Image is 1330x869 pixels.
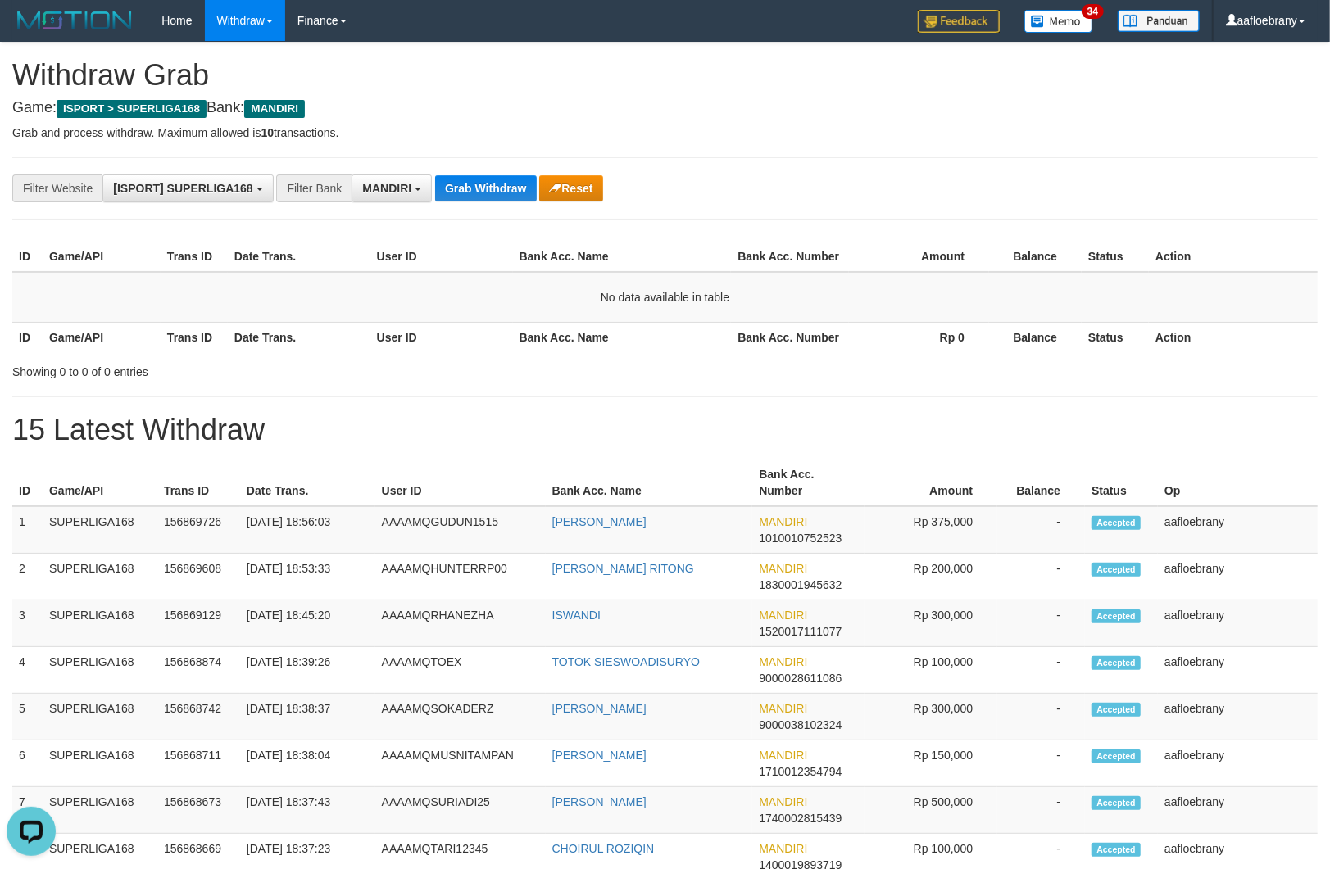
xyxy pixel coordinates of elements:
th: Rp 0 [849,322,989,352]
td: 156868673 [157,787,240,834]
td: No data available in table [12,272,1318,323]
td: 6 [12,740,43,787]
th: Game/API [43,322,161,352]
span: MANDIRI [759,655,807,668]
td: - [997,506,1085,554]
td: [DATE] 18:38:04 [240,740,375,787]
td: SUPERLIGA168 [43,506,157,554]
td: Rp 300,000 [865,694,997,740]
span: MANDIRI [759,702,807,715]
td: Rp 200,000 [865,554,997,600]
span: MANDIRI [759,749,807,762]
th: Balance [989,322,1082,352]
strong: 10 [261,126,274,139]
span: MANDIRI [362,182,411,195]
span: Copy 1830001945632 to clipboard [759,578,842,591]
td: 2 [12,554,43,600]
td: - [997,740,1085,787]
span: MANDIRI [759,562,807,575]
td: [DATE] 18:39:26 [240,647,375,694]
th: Bank Acc. Name [546,459,753,506]
h1: Withdraw Grab [12,59,1318,92]
h4: Game: Bank: [12,100,1318,116]
td: SUPERLIGA168 [43,647,157,694]
td: [DATE] 18:56:03 [240,506,375,554]
a: [PERSON_NAME] [552,702,647,715]
th: Status [1082,242,1149,272]
span: MANDIRI [759,795,807,808]
span: Copy 1710012354794 to clipboard [759,765,842,778]
td: AAAAMQMUSNITAMPAN [375,740,546,787]
th: ID [12,322,43,352]
span: Copy 1740002815439 to clipboard [759,812,842,825]
span: Copy 9000038102324 to clipboard [759,718,842,731]
td: [DATE] 18:45:20 [240,600,375,647]
td: 156868874 [157,647,240,694]
td: AAAAMQRHANEZHA [375,600,546,647]
th: User ID [375,459,546,506]
th: Bank Acc. Name [513,242,732,272]
span: MANDIRI [759,609,807,622]
th: Action [1149,242,1318,272]
th: ID [12,459,43,506]
span: Accepted [1092,656,1141,670]
img: panduan.png [1118,10,1200,32]
span: MANDIRI [759,842,807,855]
td: SUPERLIGA168 [43,600,157,647]
div: Filter Bank [276,174,352,202]
div: Showing 0 to 0 of 0 entries [12,357,542,380]
td: 4 [12,647,43,694]
td: [DATE] 18:53:33 [240,554,375,600]
th: Game/API [43,459,157,506]
a: ISWANDI [552,609,601,622]
td: AAAAMQGUDUN1515 [375,506,546,554]
th: Trans ID [157,459,240,506]
a: CHOIRUL ROZIQIN [552,842,655,855]
td: SUPERLIGA168 [43,694,157,740]
td: Rp 100,000 [865,647,997,694]
td: aafloebrany [1158,694,1318,740]
th: Balance [989,242,1082,272]
span: Accepted [1092,749,1141,763]
span: Accepted [1092,796,1141,810]
th: User ID [370,242,513,272]
td: AAAAMQHUNTERRP00 [375,554,546,600]
span: Accepted [1092,843,1141,857]
a: [PERSON_NAME] [552,795,647,808]
th: Status [1085,459,1158,506]
button: Open LiveChat chat widget [7,7,56,56]
th: Game/API [43,242,161,272]
td: Rp 375,000 [865,506,997,554]
th: Action [1149,322,1318,352]
span: 34 [1082,4,1104,19]
td: Rp 300,000 [865,600,997,647]
th: Trans ID [161,322,228,352]
td: - [997,647,1085,694]
td: [DATE] 18:37:43 [240,787,375,834]
th: Balance [997,459,1085,506]
td: 156868742 [157,694,240,740]
td: aafloebrany [1158,740,1318,787]
td: [DATE] 18:38:37 [240,694,375,740]
span: Accepted [1092,609,1141,623]
span: Copy 1010010752523 to clipboard [759,532,842,545]
button: Grab Withdraw [435,175,536,201]
td: Rp 150,000 [865,740,997,787]
img: MOTION_logo.png [12,8,137,33]
td: aafloebrany [1158,506,1318,554]
th: ID [12,242,43,272]
th: Bank Acc. Number [731,242,849,272]
td: 156868711 [157,740,240,787]
span: Copy 1520017111077 to clipboard [759,625,842,638]
td: aafloebrany [1158,600,1318,647]
td: 156869129 [157,600,240,647]
th: Bank Acc. Name [513,322,732,352]
a: TOTOK SIESWOADISURYO [552,655,700,668]
a: [PERSON_NAME] [552,515,647,528]
td: 7 [12,787,43,834]
td: AAAAMQTOEX [375,647,546,694]
th: Trans ID [161,242,228,272]
td: - [997,600,1085,647]
img: Button%20Memo.svg [1024,10,1093,33]
p: Grab and process withdraw. Maximum allowed is transactions. [12,124,1318,141]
